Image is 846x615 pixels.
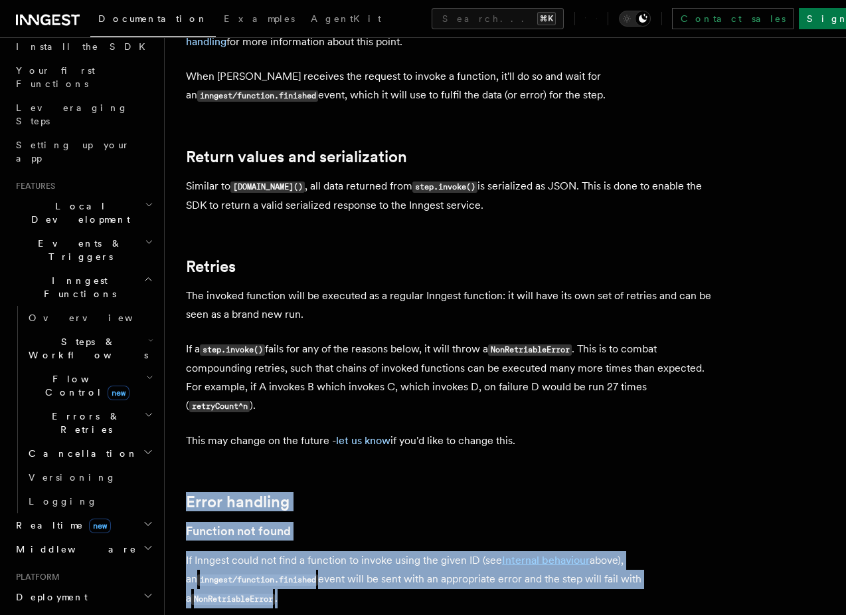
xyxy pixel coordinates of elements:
span: Events & Triggers [11,237,145,263]
p: If a fails for any of the reasons below, it will throw a . This is to combat compounding retries,... [186,340,717,416]
a: Setting up your app [11,133,156,170]
code: retryCount^n [189,401,250,412]
code: step.invoke() [412,182,477,193]
span: AgentKit [311,13,381,24]
code: [DOMAIN_NAME]() [230,182,305,193]
a: Install the SDK [11,35,156,59]
code: step.invoke() [200,344,265,356]
button: Local Development [11,194,156,231]
button: Events & Triggers [11,231,156,269]
span: Realtime [11,519,111,532]
p: This may change on the future - if you'd like to change this. [186,431,717,450]
a: AgentKit [303,4,389,36]
a: let us know [336,434,390,447]
a: Documentation [90,4,216,37]
span: Platform [11,572,60,582]
a: Error handling [186,493,290,511]
a: Internal behaviour [502,554,590,566]
button: Search...⌘K [432,8,564,29]
span: new [89,519,111,533]
span: Flow Control [23,372,146,399]
p: The invoked function will be executed as a regular Inngest function: it will have its own set of ... [186,287,717,324]
button: Flow Controlnew [23,367,156,404]
p: If Inngest could not find a function to invoke using the given ID (see above), an event will be s... [186,551,717,608]
a: Versioning [23,465,156,489]
kbd: ⌘K [537,12,556,25]
span: Logging [29,496,98,507]
span: Features [11,181,55,191]
code: NonRetriableError [191,594,275,605]
button: Errors & Retries [23,404,156,441]
a: Logging [23,489,156,513]
span: Install the SDK [16,41,153,52]
p: When [PERSON_NAME] receives the request to invoke a function, it'll do so and wait for an event, ... [186,67,717,105]
button: Steps & Workflows [23,330,156,367]
span: Setting up your app [16,140,130,164]
a: Examples [216,4,303,36]
span: Local Development [11,199,145,226]
span: Inngest Functions [11,274,143,301]
span: Steps & Workflows [23,335,148,362]
p: Similar to , all data returned from is serialized as JSON. This is done to enable the SDK to retu... [186,177,717,215]
button: Realtimenew [11,513,156,537]
button: Middleware [11,537,156,561]
code: inngest/function.finished [197,574,318,586]
span: Your first Functions [16,65,95,89]
span: Overview [29,312,165,323]
span: Examples [224,13,295,24]
button: Toggle dark mode [619,11,651,27]
button: Inngest Functions [11,269,156,306]
a: Leveraging Steps [11,96,156,133]
span: new [108,386,129,400]
span: Documentation [98,13,208,24]
a: Your first Functions [11,59,156,96]
button: Deployment [11,585,156,609]
span: Versioning [29,472,116,483]
span: Deployment [11,590,88,604]
span: Leveraging Steps [16,102,128,126]
code: inngest/function.finished [197,90,318,102]
span: Cancellation [23,447,138,460]
a: Return values and serialization [186,148,407,166]
a: Overview [23,306,156,330]
span: Middleware [11,543,137,556]
a: Retries [186,257,236,276]
span: Errors & Retries [23,410,144,436]
button: Cancellation [23,441,156,465]
a: Contact sales [672,8,794,29]
code: NonRetriableError [488,344,572,356]
a: Function not found [186,522,291,541]
div: Inngest Functions [11,306,156,513]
